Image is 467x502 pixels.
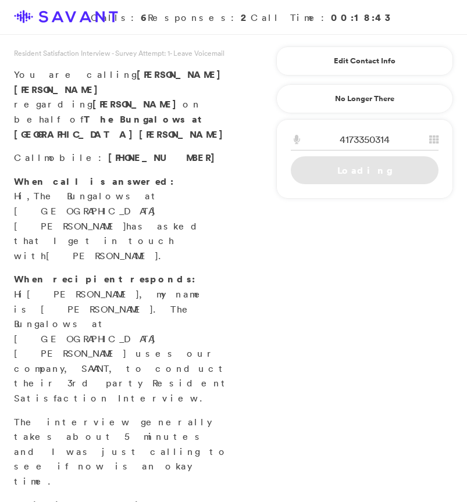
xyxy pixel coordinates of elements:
a: Loading [291,156,439,184]
strong: [PERSON_NAME] [92,98,183,110]
p: The interview generally takes about 5 minutes and I was just calling to see if now is an okay time. [14,415,232,489]
strong: 6 [141,11,148,24]
a: No Longer There [276,84,453,113]
strong: 2 [241,11,251,24]
span: The Bungalows at [GEOGRAPHIC_DATA][PERSON_NAME] [14,190,161,231]
p: You are calling regarding on behalf of [14,67,232,142]
span: [PERSON_NAME] [14,83,104,96]
strong: The Bungalows at [GEOGRAPHIC_DATA][PERSON_NAME] [14,113,229,141]
span: mobile [44,152,98,163]
strong: 00:18:43 [331,11,395,24]
strong: When recipient responds: [14,272,195,285]
span: Resident Satisfaction Interview - Survey Attempt: 1 - Leave Voicemail [14,48,224,58]
p: Hi, has asked that I get in touch with . [14,174,232,264]
strong: When call is answered: [14,175,174,188]
span: [PHONE_NUMBER] [108,151,221,164]
a: Edit Contact Info [291,52,439,70]
p: Call : [14,150,232,166]
span: [PERSON_NAME] [46,250,158,261]
span: [PERSON_NAME] [27,288,139,300]
p: Hi , my name is [PERSON_NAME]. The Bungalows at [GEOGRAPHIC_DATA][PERSON_NAME] uses our company, ... [14,272,232,406]
span: [PERSON_NAME] [137,68,227,81]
